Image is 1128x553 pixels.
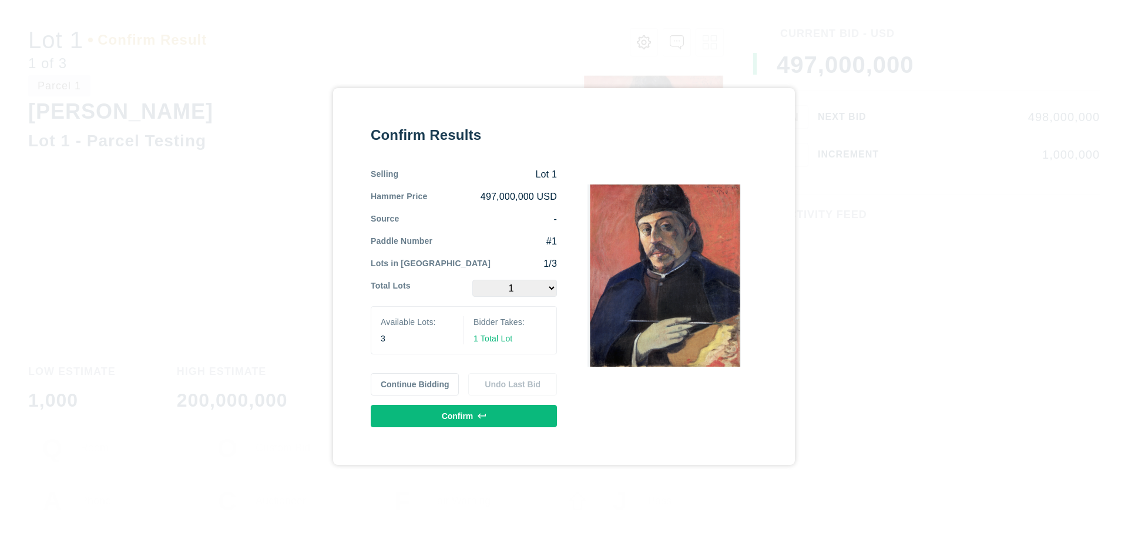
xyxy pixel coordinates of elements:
div: Bidder Takes: [474,316,547,328]
div: Lot 1 [398,168,557,181]
div: Available Lots: [381,316,454,328]
button: Undo Last Bid [468,373,557,396]
div: - [399,213,557,226]
button: Confirm [371,405,557,427]
div: Paddle Number [371,235,432,248]
div: Selling [371,168,398,181]
div: 3 [381,333,454,344]
div: Total Lots [371,280,411,297]
div: Confirm Results [371,126,557,145]
div: Lots in [GEOGRAPHIC_DATA] [371,257,491,270]
div: 497,000,000 USD [427,190,557,203]
div: #1 [432,235,557,248]
span: 1 Total Lot [474,334,512,343]
div: Hammer Price [371,190,427,203]
div: Source [371,213,399,226]
button: Continue Bidding [371,373,459,396]
div: 1/3 [491,257,557,270]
